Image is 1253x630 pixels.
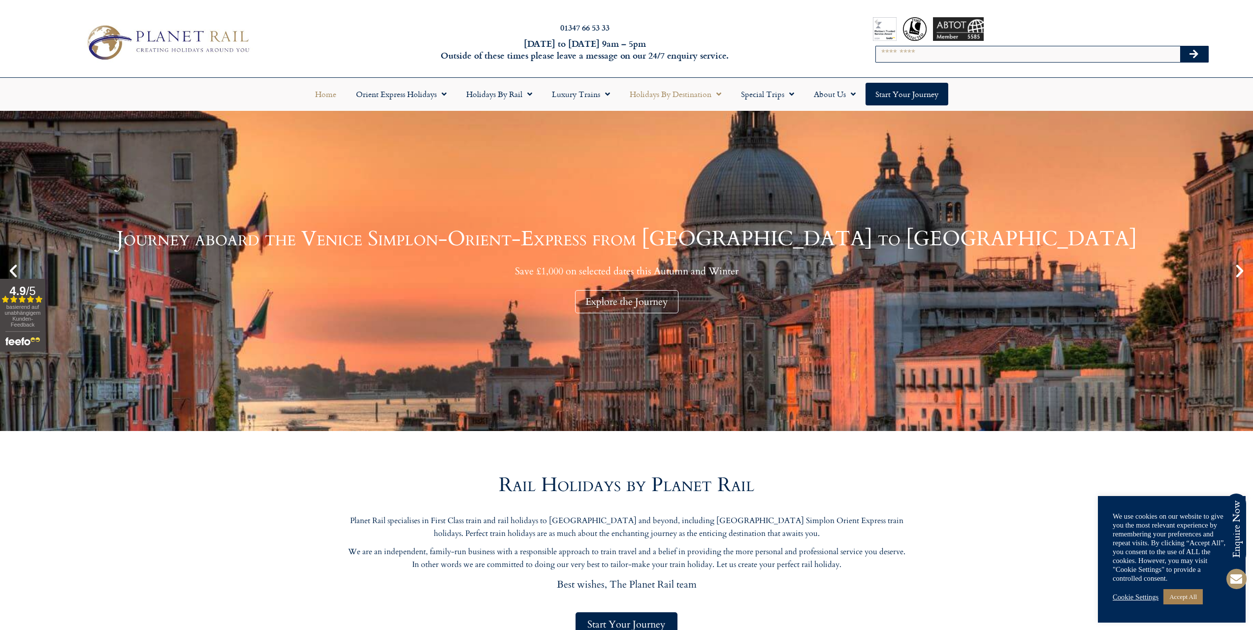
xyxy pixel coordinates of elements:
a: Home [305,83,346,105]
a: Special Trips [731,83,804,105]
a: Holidays by Rail [456,83,542,105]
a: Orient Express Holidays [346,83,456,105]
h1: Journey aboard the Venice Simplon-Orient-Express from [GEOGRAPHIC_DATA] to [GEOGRAPHIC_DATA] [117,229,1137,249]
div: Next slide [1231,263,1248,279]
img: Planet Rail Train Holidays Logo [80,21,254,64]
p: Planet Rail specialises in First Class train and rail holidays to [GEOGRAPHIC_DATA] and beyond, i... [346,515,907,540]
a: Holidays by Destination [620,83,731,105]
a: Start your Journey [866,83,948,105]
h2: Rail Holidays by Planet Rail [346,475,907,495]
span: Best wishes, The Planet Rail team [557,578,697,591]
a: Cookie Settings [1113,593,1158,601]
div: Explore the Journey [575,290,678,313]
div: We use cookies on our website to give you the most relevant experience by remembering your prefer... [1113,512,1231,583]
p: We are an independent, family-run business with a responsible approach to train travel and a beli... [346,546,907,571]
a: About Us [804,83,866,105]
a: 01347 66 53 33 [560,22,610,33]
button: Search [1180,46,1209,62]
p: Save £1,000 on selected dates this Autumn and Winter [117,265,1137,277]
h6: [DATE] to [DATE] 9am – 5pm Outside of these times please leave a message on our 24/7 enquiry serv... [337,38,833,61]
a: Luxury Trains [542,83,620,105]
div: Previous slide [5,263,22,279]
nav: Menu [5,83,1248,105]
a: Accept All [1163,589,1203,604]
